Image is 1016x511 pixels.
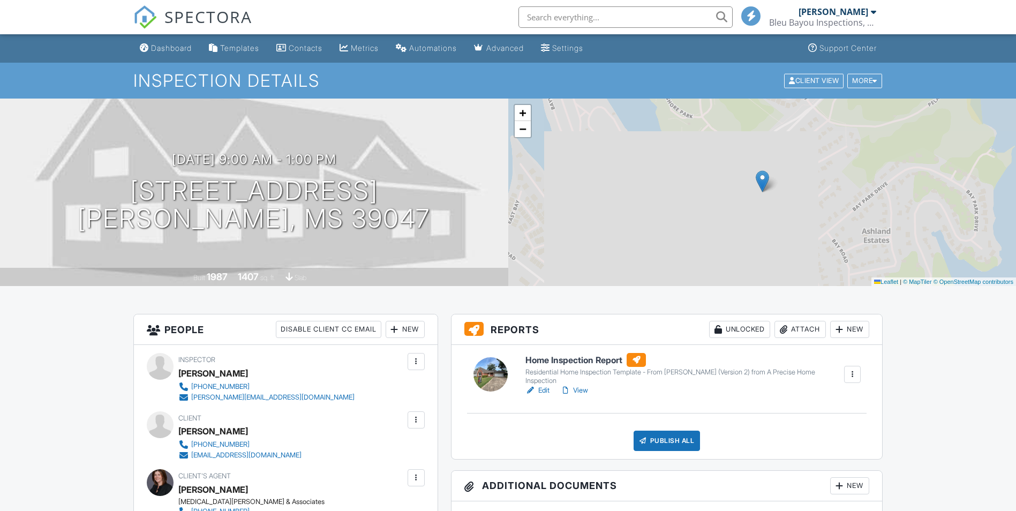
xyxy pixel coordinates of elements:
[335,39,383,58] a: Metrics
[783,76,846,84] a: Client View
[191,451,302,460] div: [EMAIL_ADDRESS][DOMAIN_NAME]
[178,450,302,461] a: [EMAIL_ADDRESS][DOMAIN_NAME]
[276,321,381,338] div: Disable Client CC Email
[172,152,336,167] h3: [DATE] 9:00 am - 1:00 pm
[874,279,898,285] a: Leaflet
[470,39,528,58] a: Advanced
[289,43,322,52] div: Contacts
[519,106,526,119] span: +
[486,43,524,52] div: Advanced
[634,431,701,451] div: Publish All
[134,314,438,345] h3: People
[518,6,733,28] input: Search everything...
[774,321,826,338] div: Attach
[178,498,325,506] div: [MEDICAL_DATA][PERSON_NAME] & Associates
[525,353,843,385] a: Home Inspection Report Residential Home Inspection Template - From [PERSON_NAME] (Version 2) from...
[272,39,327,58] a: Contacts
[386,321,425,338] div: New
[295,274,306,282] span: slab
[178,472,231,480] span: Client's Agent
[191,440,250,449] div: [PHONE_NUMBER]
[409,43,457,52] div: Automations
[351,43,379,52] div: Metrics
[151,43,192,52] div: Dashboard
[515,121,531,137] a: Zoom out
[164,5,252,28] span: SPECTORA
[136,39,196,58] a: Dashboard
[451,314,883,345] h3: Reports
[133,14,252,37] a: SPECTORA
[525,368,843,385] div: Residential Home Inspection Template - From [PERSON_NAME] (Version 2) from A Precise Home Inspection
[830,321,869,338] div: New
[537,39,588,58] a: Settings
[220,43,259,52] div: Templates
[238,271,259,282] div: 1407
[830,477,869,494] div: New
[934,279,1013,285] a: © OpenStreetMap contributors
[133,71,883,90] h1: Inspection Details
[207,271,228,282] div: 1987
[178,482,248,498] a: [PERSON_NAME]
[178,381,355,392] a: [PHONE_NUMBER]
[191,382,250,391] div: [PHONE_NUMBER]
[560,385,588,396] a: View
[178,414,201,422] span: Client
[552,43,583,52] div: Settings
[799,6,868,17] div: [PERSON_NAME]
[133,5,157,29] img: The Best Home Inspection Software - Spectora
[784,73,844,88] div: Client View
[819,43,877,52] div: Support Center
[178,392,355,403] a: [PERSON_NAME][EMAIL_ADDRESS][DOMAIN_NAME]
[193,274,205,282] span: Built
[519,122,526,136] span: −
[769,17,876,28] div: Bleu Bayou Inspections, LLC
[178,439,302,450] a: [PHONE_NUMBER]
[178,356,215,364] span: Inspector
[78,177,430,234] h1: [STREET_ADDRESS] [PERSON_NAME], MS 39047
[515,105,531,121] a: Zoom in
[525,353,843,367] h6: Home Inspection Report
[903,279,932,285] a: © MapTiler
[847,73,882,88] div: More
[260,274,275,282] span: sq. ft.
[525,385,550,396] a: Edit
[178,365,248,381] div: [PERSON_NAME]
[709,321,770,338] div: Unlocked
[205,39,264,58] a: Templates
[756,170,769,192] img: Marker
[451,471,883,501] h3: Additional Documents
[804,39,881,58] a: Support Center
[178,423,248,439] div: [PERSON_NAME]
[191,393,355,402] div: [PERSON_NAME][EMAIL_ADDRESS][DOMAIN_NAME]
[392,39,461,58] a: Automations (Basic)
[900,279,901,285] span: |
